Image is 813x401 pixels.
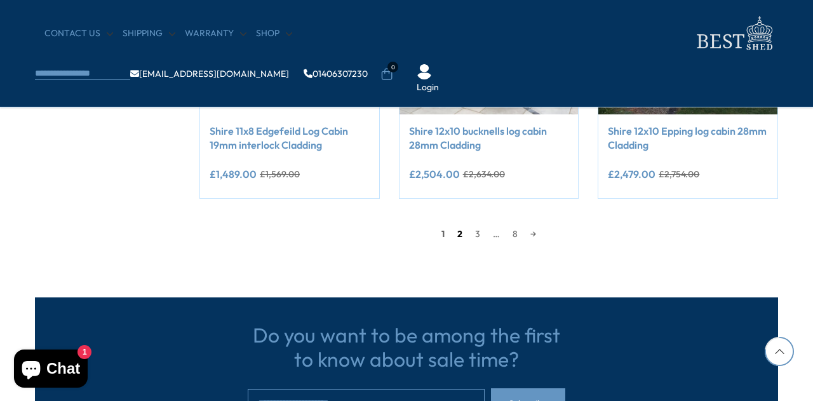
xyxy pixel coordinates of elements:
[463,170,505,179] del: £2,634.00
[260,170,300,179] del: £1,569.00
[659,170,699,179] del: £2,754.00
[417,81,439,94] a: Login
[304,69,368,78] a: 01406307230
[435,224,451,243] span: 1
[608,169,655,179] ins: £2,479.00
[123,27,175,40] a: Shipping
[44,27,113,40] a: CONTACT US
[417,64,432,79] img: User Icon
[487,224,506,243] span: …
[185,27,246,40] a: Warranty
[10,350,91,391] inbox-online-store-chat: Shopify online store chat
[506,224,524,243] a: 8
[689,13,778,54] img: logo
[210,169,257,179] ins: £1,489.00
[608,124,768,153] a: Shire 12x10 Epping log cabin 28mm Cladding
[409,124,569,153] a: Shire 12x10 bucknells log cabin 28mm Cladding
[409,169,460,179] ins: £2,504.00
[469,224,487,243] a: 3
[524,224,542,243] a: →
[451,224,469,243] a: 2
[256,27,292,40] a: Shop
[210,124,370,153] a: Shire 11x8 Edgefeild Log Cabin 19mm interlock Cladding
[380,68,393,81] a: 0
[387,62,398,72] span: 0
[130,69,289,78] a: [EMAIL_ADDRESS][DOMAIN_NAME]
[248,323,565,372] h3: Do you want to be among the first to know about sale time?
